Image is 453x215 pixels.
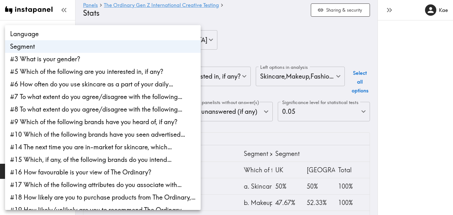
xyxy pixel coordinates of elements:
li: #3 What is your gender? [5,53,201,65]
li: #14 The next time you are in-market for skincare, which… [5,141,201,153]
li: #18 How likely are you to purchase products from The Ordinary,… [5,191,201,204]
li: Language [5,28,201,40]
li: Segment [5,40,201,53]
li: #15 Which, if any, of the following brands do you intend… [5,153,201,166]
li: #16 How favourable is your view of The Ordinary? [5,166,201,179]
li: #10 Which of the following brands have you seen advertised… [5,128,201,141]
li: #17 Which of the following attributes do you associate with… [5,179,201,191]
li: #7 To what extent do you agree/disagree with the following… [5,91,201,103]
li: #5 Which of the following are you interested in, if any? [5,65,201,78]
li: #8 To what extent do you agree/disagree with the following… [5,103,201,116]
li: #6 How often do you use skincare as a part of your daily… [5,78,201,91]
li: #9 Which of the following brands have you heard of, if any? [5,116,201,128]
